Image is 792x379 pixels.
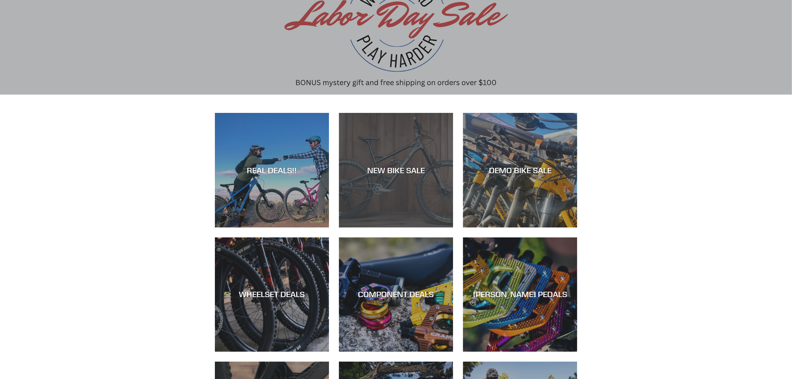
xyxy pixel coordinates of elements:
[339,113,453,227] a: NEW BIKE SALE
[463,113,577,227] a: DEMO BIKE SALE
[339,237,453,352] a: COMPONENT DEALS
[215,290,329,299] div: WHEELSET DEALS
[339,166,453,175] div: NEW BIKE SALE
[339,290,453,299] div: COMPONENT DEALS
[463,290,577,299] div: [PERSON_NAME] PEDALS
[215,113,329,227] a: REAL DEALS!!
[463,237,577,352] a: [PERSON_NAME] PEDALS
[463,166,577,175] div: DEMO BIKE SALE
[215,237,329,352] a: WHEELSET DEALS
[215,166,329,175] div: REAL DEALS!!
